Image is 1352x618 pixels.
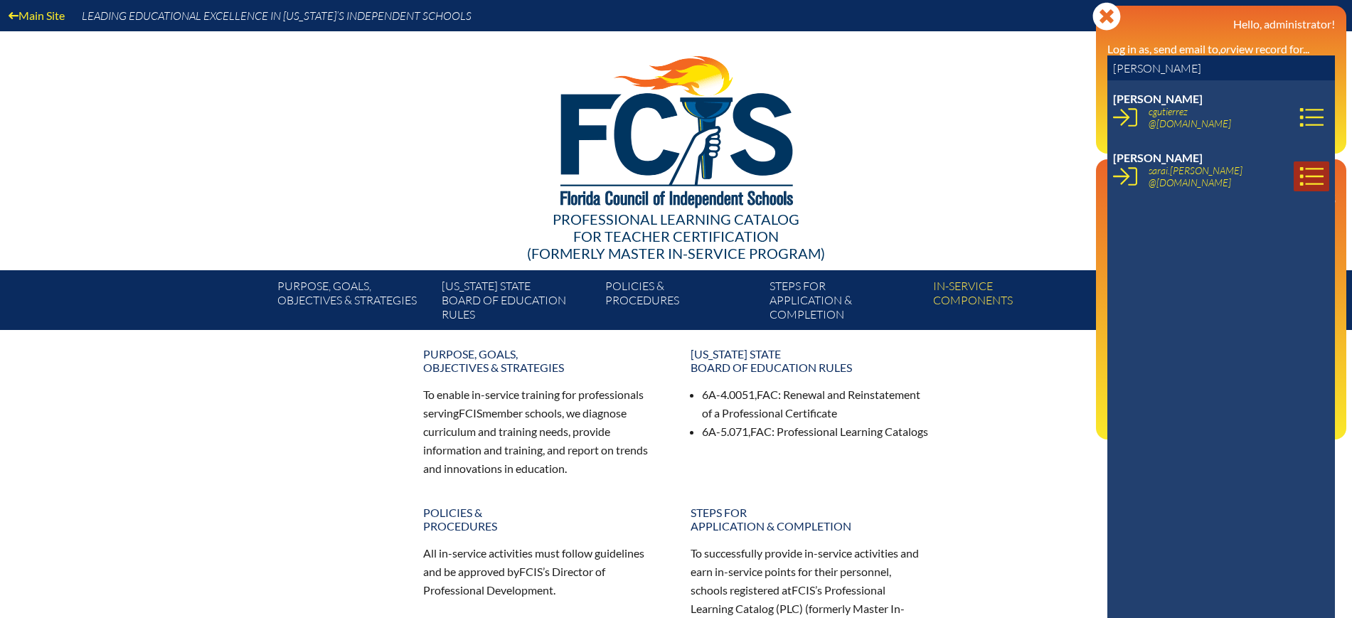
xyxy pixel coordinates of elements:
a: Email passwordEmail &password [1102,220,1161,266]
a: Policies &Procedures [600,276,763,330]
a: User infoReports [1102,114,1164,134]
img: FCISlogo221.eps [529,31,823,225]
h3: Hello, administrator! [1107,17,1335,31]
span: FAC [757,388,778,401]
span: PLC [779,602,799,615]
a: sarai.[PERSON_NAME]@[DOMAIN_NAME] [1143,161,1248,191]
a: cgutierrez@[DOMAIN_NAME] [1143,102,1237,132]
p: To enable in-service training for professionals serving member schools, we diagnose curriculum an... [423,385,662,477]
a: Purpose, goals,objectives & strategies [272,276,435,330]
span: FCIS [459,406,482,420]
svg: Log out [1324,416,1335,427]
a: Main Site [3,6,70,25]
li: 6A-5.071, : Professional Learning Catalogs [702,422,930,441]
span: [PERSON_NAME] [1113,151,1203,164]
a: [US_STATE] StateBoard of Education rules [682,341,938,380]
a: Steps forapplication & completion [764,276,927,330]
span: for Teacher Certification [573,228,779,245]
svg: Close [1092,2,1121,31]
p: All in-service activities must follow guidelines and be approved by ’s Director of Professional D... [423,544,662,600]
a: Purpose, goals,objectives & strategies [415,341,671,380]
a: [US_STATE] StateBoard of Education rules [436,276,600,330]
span: FCIS [792,583,815,597]
a: User infoEE Control Panel [1102,90,1210,109]
a: In-servicecomponents [927,276,1091,330]
span: FCIS [519,565,543,578]
a: Steps forapplication & completion [682,500,938,538]
span: [PERSON_NAME] [1113,92,1203,105]
label: Log in as, send email to, view record for... [1107,42,1309,55]
a: PLC Coordinator [US_STATE] Council of Independent Schools since [DATE] [1102,297,1327,343]
a: Director of Professional Development [US_STATE] Council of Independent Schools since [DATE] [1102,348,1327,395]
div: Professional Learning Catalog (formerly Master In-service Program) [267,211,1086,262]
a: Policies &Procedures [415,500,671,538]
i: or [1220,42,1230,55]
span: FAC [750,425,772,438]
li: 6A-4.0051, : Renewal and Reinstatement of a Professional Certificate [702,385,930,422]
